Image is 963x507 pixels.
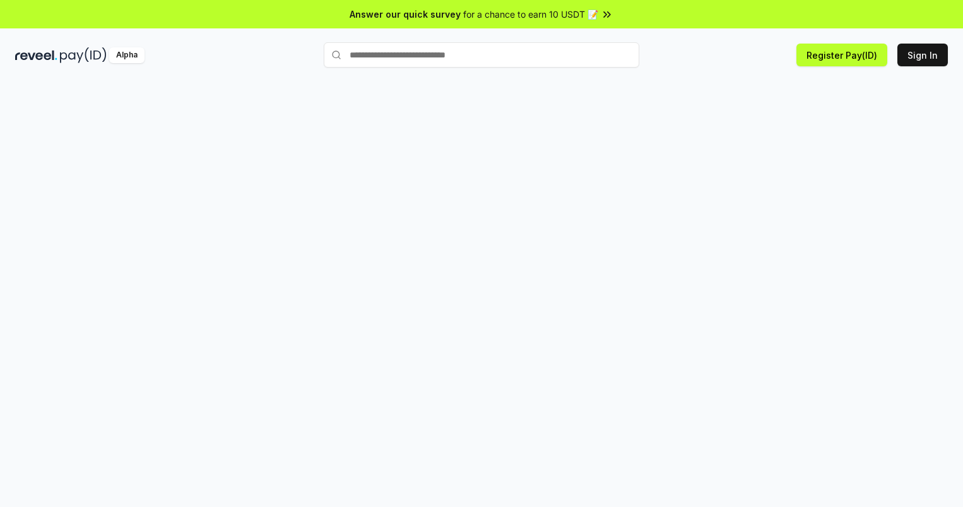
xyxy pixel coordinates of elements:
[463,8,598,21] span: for a chance to earn 10 USDT 📝
[897,44,948,66] button: Sign In
[796,44,887,66] button: Register Pay(ID)
[350,8,461,21] span: Answer our quick survey
[60,47,107,63] img: pay_id
[15,47,57,63] img: reveel_dark
[109,47,145,63] div: Alpha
